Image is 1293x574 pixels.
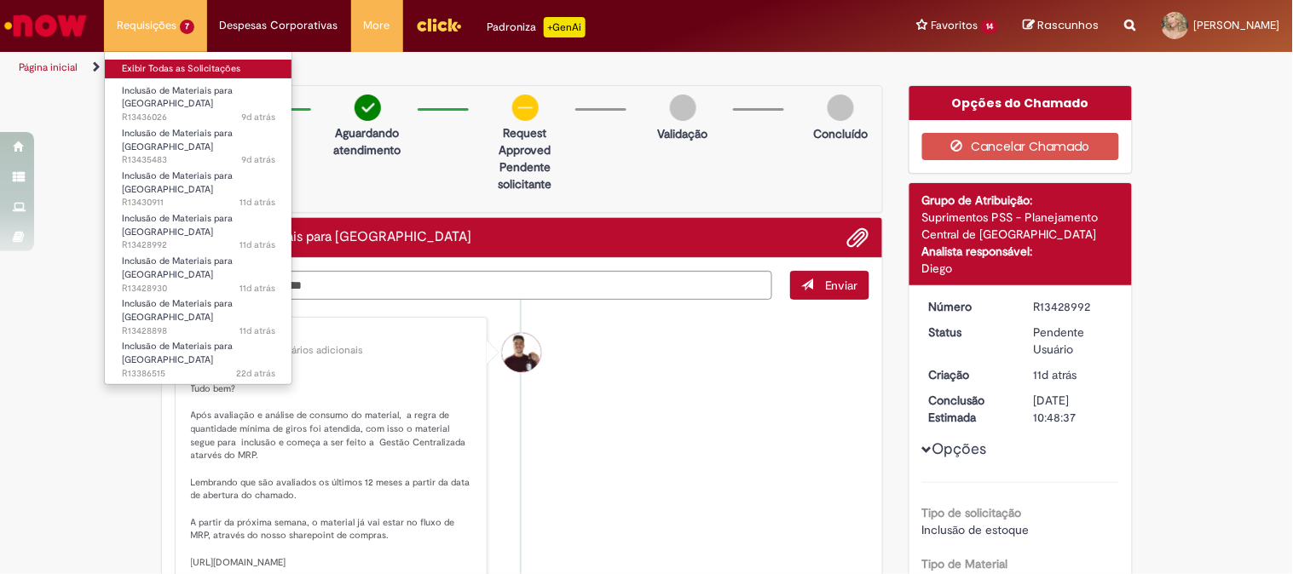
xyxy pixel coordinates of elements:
ul: Trilhas de página [13,52,849,83]
div: 19/08/2025 14:48:33 [1034,366,1113,383]
div: Suprimentos PSS - Planejamento Central de [GEOGRAPHIC_DATA] [922,209,1119,243]
span: Inclusão de Materiais para [GEOGRAPHIC_DATA] [122,127,233,153]
span: Favoritos [931,17,978,34]
a: Aberto R13386515 : Inclusão de Materiais para Estoques [105,337,292,374]
div: R13428992 [1034,298,1113,315]
div: Pendente Usuário [1034,324,1113,358]
a: Exibir Todas as Solicitações [105,60,292,78]
img: img-circle-grey.png [670,95,696,121]
span: R13430911 [122,196,275,210]
span: R13436026 [122,111,275,124]
span: Inclusão de Materiais para [GEOGRAPHIC_DATA] [122,84,233,111]
dt: Número [916,298,1021,315]
time: 21/08/2025 10:49:33 [241,153,275,166]
span: Requisições [117,17,176,34]
b: Tipo de Material [922,556,1008,571]
h2: Inclusão de Materiais para Estoques Histórico de tíquete [175,230,472,245]
div: Analista responsável: [922,243,1119,260]
span: R13428930 [122,282,275,296]
div: Grupo de Atribuição: [922,192,1119,209]
p: Aguardando atendimento [326,124,409,158]
div: Diego [191,330,475,341]
time: 19/08/2025 14:48:35 [240,238,275,251]
div: Diego [922,260,1119,277]
span: Inclusão de Materiais para [GEOGRAPHIC_DATA] [122,212,233,238]
time: 21/08/2025 12:21:38 [241,111,275,123]
textarea: Digite sua mensagem aqui... [175,271,773,300]
small: Comentários adicionais [255,343,364,358]
span: R13386515 [122,367,275,381]
button: Cancelar Chamado [922,133,1119,160]
span: R13435483 [122,153,275,167]
p: Pendente solicitante [484,158,567,192]
a: Aberto R13428898 : Inclusão de Materiais para Estoques [105,295,292,331]
span: 9d atrás [241,111,275,123]
p: request approved [484,124,567,158]
img: img-circle-grey.png [828,95,854,121]
span: R13428992 [122,238,275,252]
time: 20/08/2025 08:51:15 [240,196,275,209]
p: Validação [658,125,708,142]
span: 11d atrás [240,238,275,251]
p: Concluído [813,125,868,142]
span: [PERSON_NAME] [1194,18,1280,32]
div: Diego Henrique Da Silva [502,333,541,372]
a: Aberto R13435483 : Inclusão de Materiais para Estoques [105,124,292,161]
button: Enviar [790,271,869,300]
a: Aberto R13430911 : Inclusão de Materiais para Estoques [105,167,292,204]
img: circle-minus.png [512,95,539,121]
span: Inclusão de Materiais para [GEOGRAPHIC_DATA] [122,169,233,196]
div: Padroniza [488,17,586,37]
a: Rascunhos [1024,18,1100,34]
time: 19/08/2025 14:48:33 [1034,367,1077,382]
img: check-circle-green.png [355,95,381,121]
time: 19/08/2025 14:35:44 [240,282,275,295]
span: Inclusão de Materiais para [GEOGRAPHIC_DATA] [122,255,233,281]
span: 7 [180,20,194,34]
span: R13428898 [122,324,275,338]
p: +GenAi [544,17,586,37]
span: 11d atrás [1034,367,1077,382]
time: 19/08/2025 14:30:04 [240,324,275,337]
span: Rascunhos [1038,17,1100,33]
span: Inclusão de estoque [922,522,1030,537]
img: ServiceNow [2,9,89,43]
a: Página inicial [19,60,78,74]
a: Aberto R13436026 : Inclusão de Materiais para Estoques [105,82,292,118]
dt: Conclusão Estimada [916,392,1021,426]
b: Tipo de solicitação [922,505,1022,520]
span: 22d atrás [236,367,275,380]
span: 11d atrás [240,324,275,337]
span: 11d atrás [240,196,275,209]
a: Aberto R13428930 : Inclusão de Materiais para Estoques [105,252,292,289]
span: Inclusão de Materiais para [GEOGRAPHIC_DATA] [122,340,233,366]
span: Inclusão de Materiais para [GEOGRAPHIC_DATA] [122,297,233,324]
span: 11d atrás [240,282,275,295]
ul: Requisições [104,51,292,385]
dt: Status [916,324,1021,341]
span: 9d atrás [241,153,275,166]
button: Adicionar anexos [847,227,869,249]
span: Despesas Corporativas [220,17,338,34]
time: 08/08/2025 20:39:56 [236,367,275,380]
span: More [364,17,390,34]
span: 14 [981,20,998,34]
span: Enviar [825,278,858,293]
div: Opções do Chamado [909,86,1132,120]
a: Aberto R13428992 : Inclusão de Materiais para Estoques [105,210,292,246]
div: [DATE] 10:48:37 [1034,392,1113,426]
dt: Criação [916,366,1021,383]
img: click_logo_yellow_360x200.png [416,12,462,37]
